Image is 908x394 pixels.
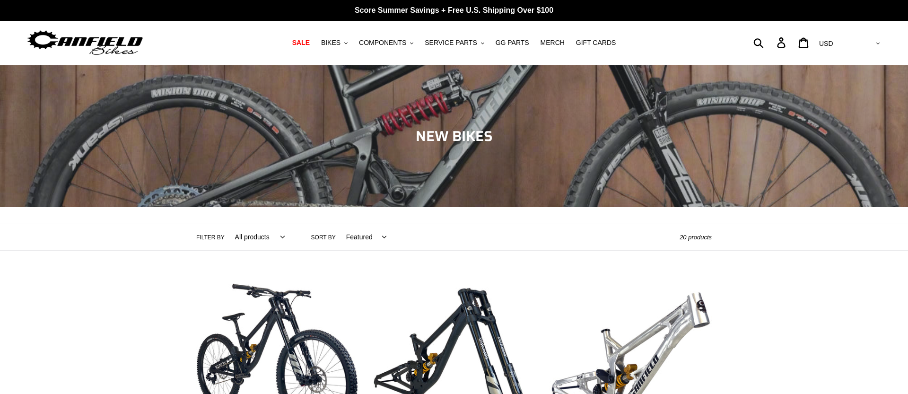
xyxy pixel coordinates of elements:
label: Filter by [196,233,225,242]
span: SERVICE PARTS [425,39,477,47]
a: GIFT CARDS [571,36,621,49]
label: Sort by [311,233,336,242]
a: GG PARTS [491,36,534,49]
input: Search [759,32,783,53]
span: BIKES [321,39,340,47]
span: NEW BIKES [416,125,493,147]
button: COMPONENTS [354,36,418,49]
span: GG PARTS [496,39,529,47]
span: GIFT CARDS [576,39,616,47]
a: MERCH [536,36,569,49]
img: Canfield Bikes [26,28,144,58]
button: BIKES [316,36,352,49]
span: 20 products [680,234,712,241]
button: SERVICE PARTS [420,36,489,49]
span: SALE [292,39,310,47]
span: COMPONENTS [359,39,406,47]
span: MERCH [541,39,565,47]
a: SALE [288,36,314,49]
